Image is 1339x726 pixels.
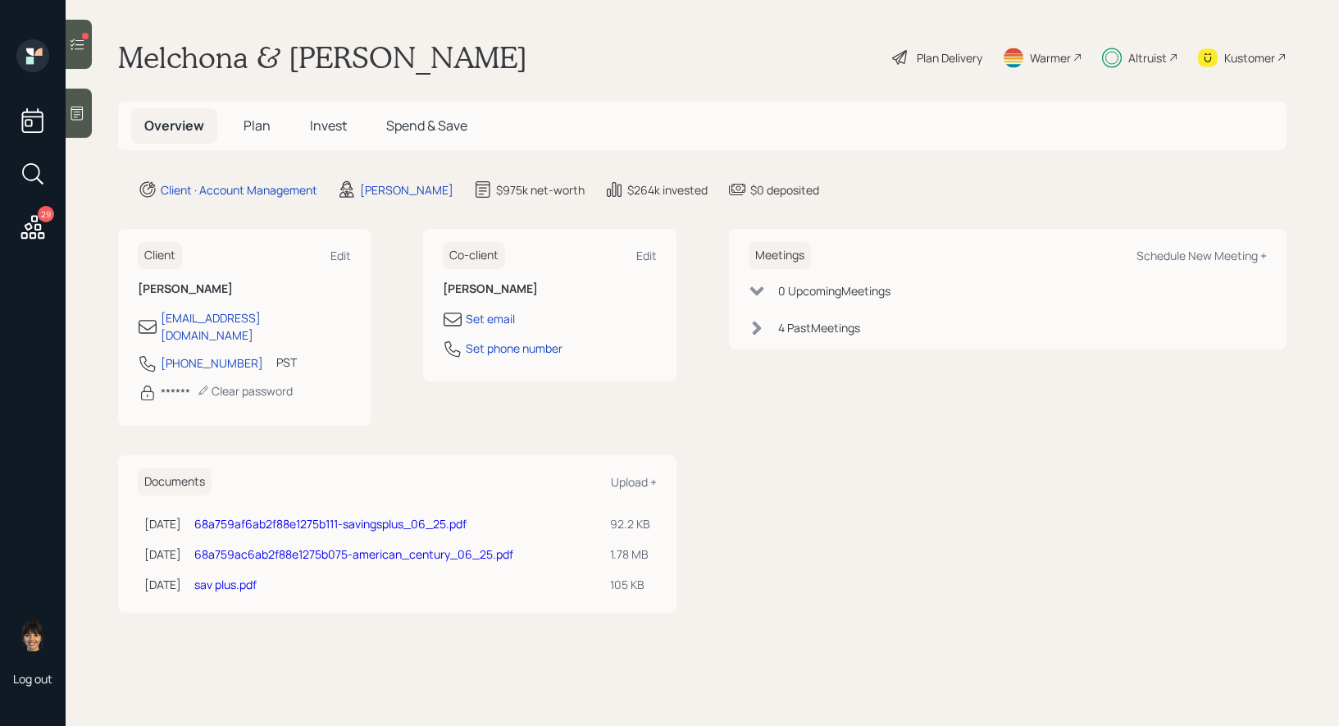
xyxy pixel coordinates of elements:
[1136,248,1267,263] div: Schedule New Meeting +
[16,619,49,651] img: treva-nostdahl-headshot.png
[13,671,52,687] div: Log out
[778,319,860,336] div: 4 Past Meeting s
[144,515,181,532] div: [DATE]
[194,516,467,532] a: 68a759af6ab2f88e1275b111-savingsplus_06_25.pdf
[194,577,257,592] a: sav plus.pdf
[917,49,982,66] div: Plan Delivery
[138,282,351,296] h6: [PERSON_NAME]
[1224,49,1275,66] div: Kustomer
[386,116,467,135] span: Spend & Save
[443,242,505,269] h6: Co-client
[1128,49,1167,66] div: Altruist
[276,354,297,371] div: PST
[749,242,811,269] h6: Meetings
[611,474,657,490] div: Upload +
[1030,49,1071,66] div: Warmer
[144,546,181,563] div: [DATE]
[610,546,650,563] div: 1.78 MB
[194,546,513,562] a: 68a759ac6ab2f88e1275b075-american_century_06_25.pdf
[161,181,317,199] div: Client · Account Management
[443,282,656,296] h6: [PERSON_NAME]
[610,515,650,532] div: 92.2 KB
[118,39,527,75] h1: Melchona & [PERSON_NAME]
[38,206,54,222] div: 29
[466,340,562,357] div: Set phone number
[244,116,271,135] span: Plan
[138,468,212,495] h6: Documents
[197,383,293,399] div: Clear password
[330,248,351,263] div: Edit
[496,181,585,199] div: $975k net-worth
[310,116,347,135] span: Invest
[636,248,657,263] div: Edit
[161,309,351,344] div: [EMAIL_ADDRESS][DOMAIN_NAME]
[778,282,890,299] div: 0 Upcoming Meeting s
[610,576,650,593] div: 105 KB
[466,310,515,327] div: Set email
[138,242,182,269] h6: Client
[750,181,819,199] div: $0 deposited
[627,181,708,199] div: $264k invested
[144,576,181,593] div: [DATE]
[161,354,263,372] div: [PHONE_NUMBER]
[144,116,204,135] span: Overview
[360,181,453,199] div: [PERSON_NAME]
